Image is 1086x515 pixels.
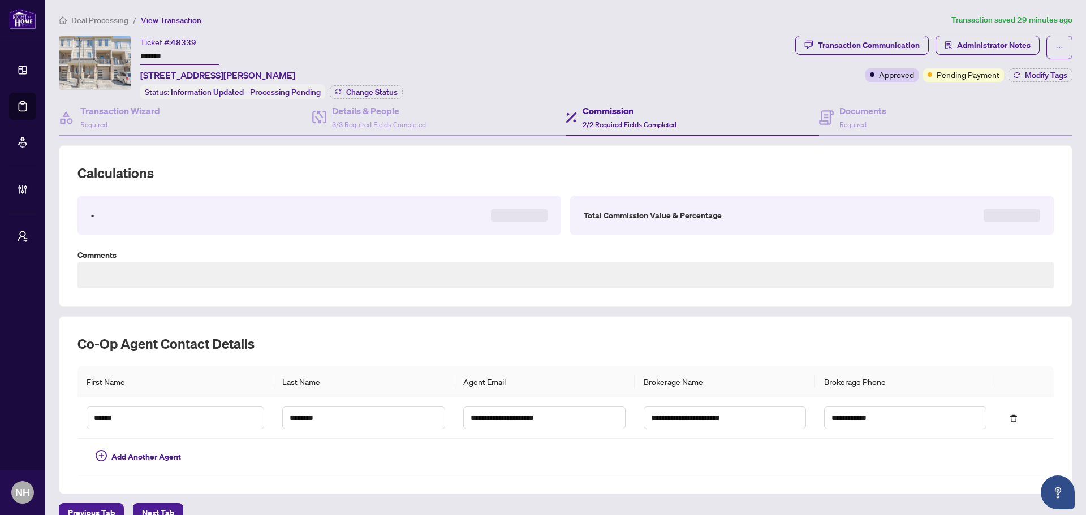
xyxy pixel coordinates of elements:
th: Brokerage Name [635,366,815,397]
div: Status: [140,84,325,99]
img: logo [9,8,36,29]
h2: Calculations [77,164,1054,182]
label: Total Commission Value & Percentage [584,209,722,222]
h4: Details & People [332,104,426,118]
button: Change Status [330,85,403,99]
span: Deal Processing [71,15,128,25]
label: Comments [77,249,1054,261]
span: Administrator Notes [957,36,1031,54]
button: Add Another Agent [87,448,190,466]
span: View Transaction [141,15,201,25]
h4: Commission [583,104,676,118]
span: Approved [879,68,914,81]
button: Administrator Notes [936,36,1040,55]
th: First Name [77,366,273,397]
span: home [59,16,67,24]
button: Open asap [1041,475,1075,509]
span: 3/3 Required Fields Completed [332,120,426,129]
span: 48339 [171,37,196,47]
span: Change Status [346,88,398,96]
h2: Co-op Agent Contact Details [77,335,1054,353]
th: Agent Email [454,366,635,397]
li: / [133,14,136,27]
span: NH [15,484,30,500]
span: Required [80,120,107,129]
h4: Documents [839,104,886,118]
span: 2/2 Required Fields Completed [583,120,676,129]
h4: Transaction Wizard [80,104,160,118]
button: Transaction Communication [795,36,929,55]
article: Transaction saved 29 minutes ago [951,14,1072,27]
th: Brokerage Phone [815,366,996,397]
div: Transaction Communication [818,36,920,54]
span: ellipsis [1055,44,1063,51]
th: Last Name [273,366,454,397]
span: Pending Payment [937,68,999,81]
span: Information Updated - Processing Pending [171,87,321,97]
img: IMG-E12231538_1.jpg [59,36,131,89]
span: user-switch [17,231,28,242]
span: solution [945,41,953,49]
span: Required [839,120,867,129]
label: - [91,209,94,222]
span: delete [1010,414,1018,422]
span: [STREET_ADDRESS][PERSON_NAME] [140,68,295,82]
span: plus-circle [96,450,107,461]
button: Modify Tags [1009,68,1072,82]
div: Ticket #: [140,36,196,49]
span: Modify Tags [1025,71,1067,79]
span: Add Another Agent [111,451,181,463]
